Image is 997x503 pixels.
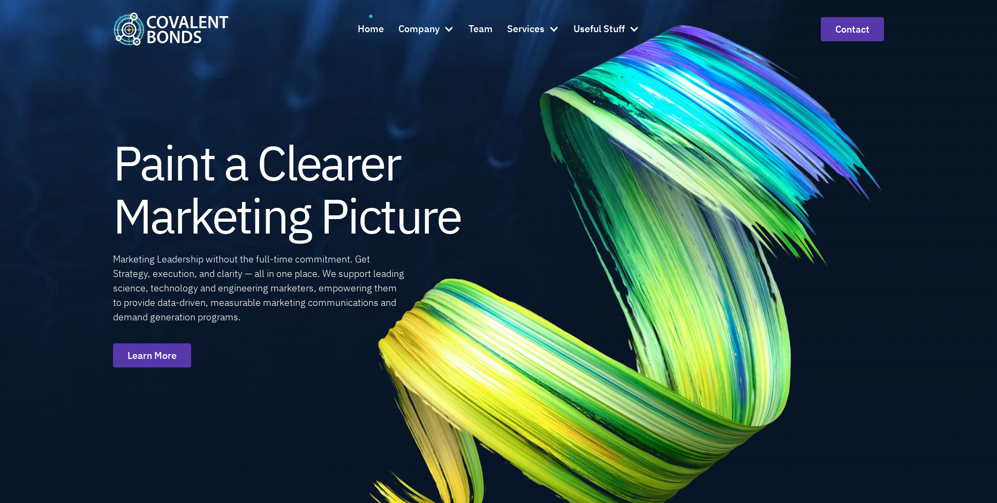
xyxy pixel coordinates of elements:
[358,21,384,37] div: Home
[113,12,229,45] img: Covalent Bonds White / Teal Logo
[507,21,545,37] div: Services
[113,252,406,324] div: Marketing Leadership without the full-time commitment. Get Strategy, execution, and clarity — all...
[573,21,625,37] div: Useful Stuff
[834,387,997,503] iframe: Chat Widget
[469,14,493,43] a: Team
[113,136,461,242] h1: Paint a Clearer Marketing Picture
[358,14,384,43] a: Home
[398,14,454,43] div: Company
[573,14,639,43] div: Useful Stuff
[821,17,884,41] a: contact
[507,14,559,43] div: Services
[398,21,440,37] div: Company
[113,343,191,367] a: Learn More
[113,12,229,45] a: home
[469,21,493,37] div: Team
